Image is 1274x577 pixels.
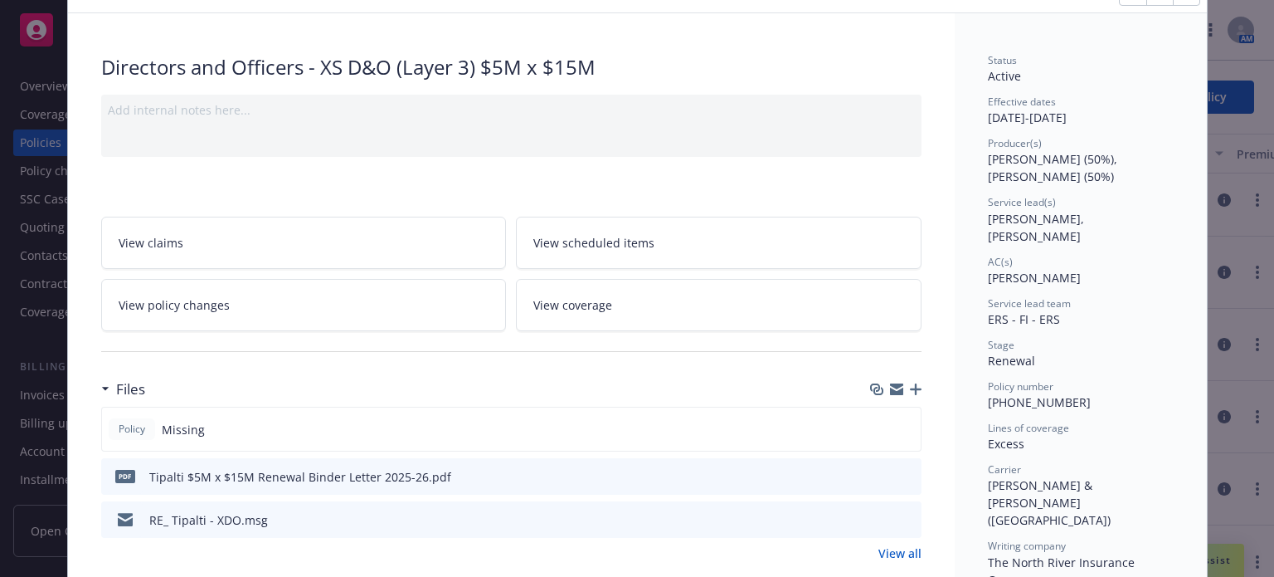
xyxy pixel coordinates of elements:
span: ERS - FI - ERS [988,311,1060,327]
span: Status [988,53,1017,67]
span: View coverage [533,296,612,314]
span: View scheduled items [533,234,654,252]
span: Renewal [988,353,1035,369]
span: [PERSON_NAME] (50%), [PERSON_NAME] (50%) [988,151,1121,184]
span: Policy number [988,379,1053,394]
span: Service lead(s) [988,195,1056,209]
span: [PHONE_NUMBER] [988,394,1091,410]
span: [PERSON_NAME] [988,270,1081,286]
span: [PERSON_NAME], [PERSON_NAME] [988,211,1087,244]
a: View claims [101,217,507,269]
span: Writing company [988,539,1066,553]
span: Missing [162,421,205,438]
span: Carrier [988,462,1021,477]
span: Service lead team [988,296,1071,311]
div: Add internal notes here... [108,101,915,119]
span: [PERSON_NAME] & [PERSON_NAME] ([GEOGRAPHIC_DATA]) [988,477,1111,528]
span: Effective dates [988,95,1056,109]
a: View all [878,545,921,562]
button: download file [873,468,887,486]
div: Excess [988,435,1174,452]
span: View policy changes [119,296,230,314]
button: preview file [900,468,915,486]
div: [DATE] - [DATE] [988,95,1174,126]
a: View policy changes [101,279,507,331]
span: View claims [119,234,183,252]
div: RE_ Tipalti - XDO.msg [149,511,268,529]
div: Files [101,379,145,400]
span: Stage [988,338,1014,352]
h3: Files [116,379,145,400]
button: download file [873,511,887,529]
span: AC(s) [988,255,1013,269]
span: Policy [115,422,148,437]
span: pdf [115,470,135,482]
button: preview file [900,511,915,529]
a: View scheduled items [516,217,921,269]
div: Tipalti $5M x $15M Renewal Binder Letter 2025-26.pdf [149,468,451,486]
div: Directors and Officers - XS D&O (Layer 3) $5M x $15M [101,53,921,81]
span: Lines of coverage [988,421,1069,435]
span: Producer(s) [988,136,1042,150]
a: View coverage [516,279,921,331]
span: Active [988,68,1021,84]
